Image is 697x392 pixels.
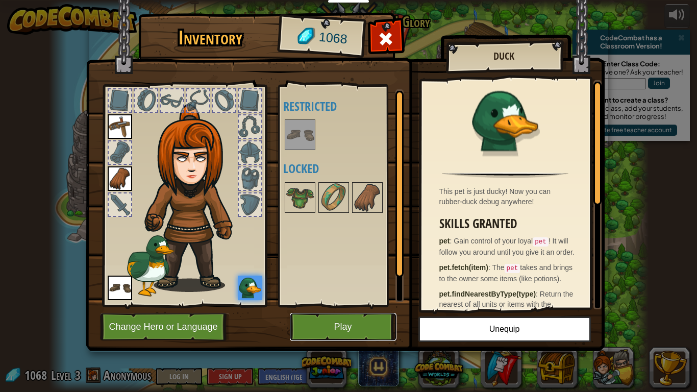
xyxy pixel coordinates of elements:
[353,183,382,212] img: portrait.png
[108,276,132,300] img: portrait.png
[145,27,276,48] h1: Inventory
[439,237,575,256] span: Gain control of your loyal ! It will follow you around until you give it an order.
[450,237,454,245] span: :
[439,263,573,283] span: The takes and brings to the owner some items (like potions).
[141,104,251,292] img: hair_f2.png
[108,114,132,139] img: portrait.png
[456,51,552,62] h2: Duck
[439,263,488,272] strong: pet.fetch(item)
[290,313,396,341] button: Play
[125,210,201,297] img: duck_paper_doll.png
[286,120,314,149] img: portrait.png
[439,217,577,231] h3: Skills Granted
[533,237,549,247] code: pet
[536,290,540,298] span: :
[439,237,450,245] strong: pet
[505,264,520,273] code: pet
[442,172,568,178] img: hr.png
[283,100,404,113] h4: Restricted
[488,263,492,272] span: :
[319,183,348,212] img: portrait.png
[439,186,577,207] div: This pet is just ducky! Now you can rubber-duck debug anywhere!
[108,166,132,191] img: portrait.png
[418,316,591,342] button: Unequip
[318,28,348,48] span: 1068
[100,313,230,341] button: Change Hero or Language
[286,183,314,212] img: portrait.png
[283,162,404,175] h4: Locked
[238,276,262,300] img: portrait.png
[439,290,536,298] strong: pet.findNearestByType(type)
[472,88,538,154] img: portrait.png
